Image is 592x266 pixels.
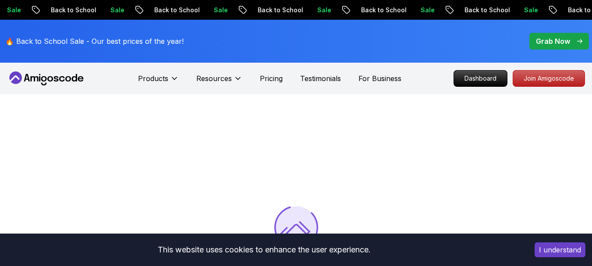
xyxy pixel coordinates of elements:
p: Sale [91,6,119,14]
p: Sale [505,6,533,14]
p: Join Amigoscode [513,71,585,86]
p: Back to School [32,6,91,14]
p: Back to School [342,6,401,14]
p: Products [138,73,168,84]
p: Back to School [238,6,298,14]
p: Sale [195,6,223,14]
button: Resources [196,73,242,91]
a: Join Amigoscode [513,70,585,87]
a: Dashboard [454,70,507,87]
p: Dashboard [454,71,507,86]
p: Back to School [445,6,505,14]
p: Resources [196,73,232,84]
a: Pricing [260,73,283,84]
a: Testimonials [300,73,341,84]
p: 🔥 Back to School Sale - Our best prices of the year! [5,36,184,46]
p: Back to School [135,6,195,14]
button: Products [138,73,179,91]
a: For Business [358,73,401,84]
p: Sale [298,6,326,14]
p: Sale [401,6,429,14]
button: Accept cookies [535,242,585,257]
div: This website uses cookies to enhance the user experience. [7,240,521,259]
p: Grab Now [536,36,570,46]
